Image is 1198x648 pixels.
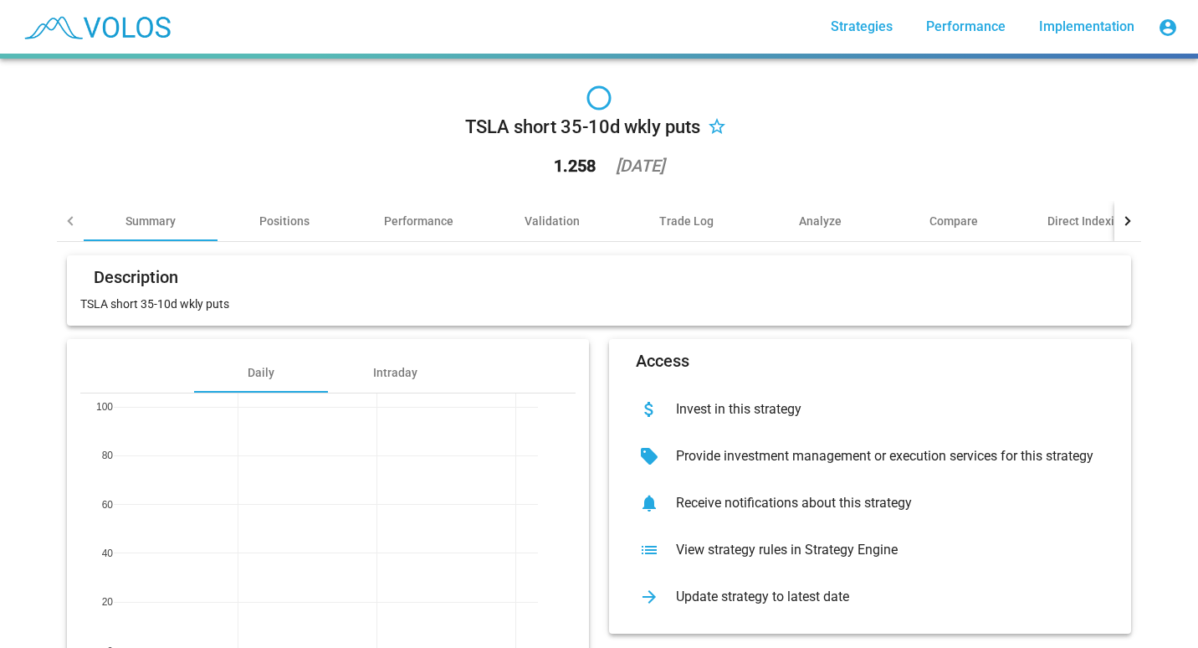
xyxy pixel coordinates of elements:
mat-card-title: Access [636,352,689,369]
button: Provide investment management or execution services for this strategy [622,433,1118,480]
div: Receive notifications about this strategy [663,495,1104,512]
button: Receive notifications about this strategy [622,480,1118,527]
div: Positions [259,213,310,229]
button: View strategy rules in Strategy Engine [622,527,1118,573]
a: Implementation [1026,12,1148,42]
div: Summary [125,213,176,229]
mat-icon: account_circle [1158,18,1178,38]
div: 1.258 [554,157,596,174]
div: Intraday [373,364,417,381]
div: View strategy rules in Strategy Engine [663,542,1104,558]
div: Provide investment management or execution services for this strategy [663,448,1104,465]
div: Trade Log [659,213,714,229]
div: Compare [929,213,978,229]
mat-icon: arrow_forward [636,584,663,610]
div: Analyze [799,213,842,229]
p: TSLA short 35-10d wkly puts [80,296,1118,312]
div: TSLA short 35-10d wkly puts [465,114,700,141]
a: Strategies [817,12,906,42]
div: Update strategy to latest date [663,589,1104,605]
a: Performance [913,12,1019,42]
div: Daily [248,364,274,381]
div: [DATE] [616,157,664,174]
div: Performance [384,213,453,229]
div: Invest in this strategy [663,401,1104,418]
span: Performance [926,18,1006,34]
button: Invest in this strategy [622,386,1118,433]
span: Implementation [1039,18,1134,34]
mat-icon: attach_money [636,396,663,423]
span: Strategies [831,18,893,34]
mat-icon: star_border [707,118,727,138]
img: blue_transparent.png [13,6,179,48]
div: Validation [525,213,580,229]
mat-icon: sell [636,443,663,470]
div: Direct Indexing [1047,213,1128,229]
mat-icon: list [636,537,663,563]
mat-card-title: Description [94,269,178,285]
mat-icon: notifications [636,490,663,517]
button: Update strategy to latest date [622,573,1118,620]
